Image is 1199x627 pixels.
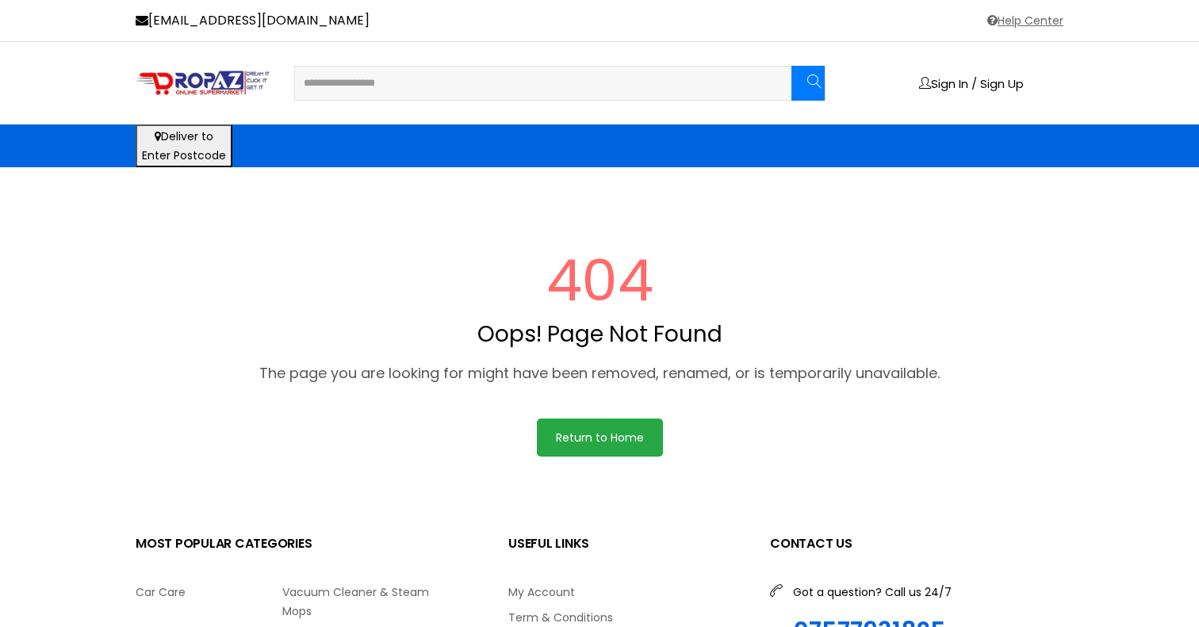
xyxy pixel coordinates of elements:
h1: 404 [16,247,1183,315]
a: Help Center [985,11,1063,30]
a: My Account [508,583,746,602]
a: Sign In / Sign Up [919,77,1024,90]
h3: useful links [508,536,746,551]
a: Car Care [136,583,282,602]
h2: Oops! Page Not Found [16,321,1183,348]
a: Return to Home [537,419,663,457]
a: Vacuum Cleaner & Steam Mops [282,583,429,621]
button: Deliver toEnter Postcode [136,124,232,167]
h3: Most Popular Categories [136,536,429,551]
img: logo [136,70,270,97]
h3: Contact Us [770,536,1063,551]
a: Term & Conditions [508,608,746,627]
p: The page you are looking for might have been removed, renamed, or is temporarily unavailable. [16,364,1183,383]
a: [EMAIL_ADDRESS][DOMAIN_NAME] [136,11,370,30]
p: Got a question? Call us 24/7 [793,583,952,602]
